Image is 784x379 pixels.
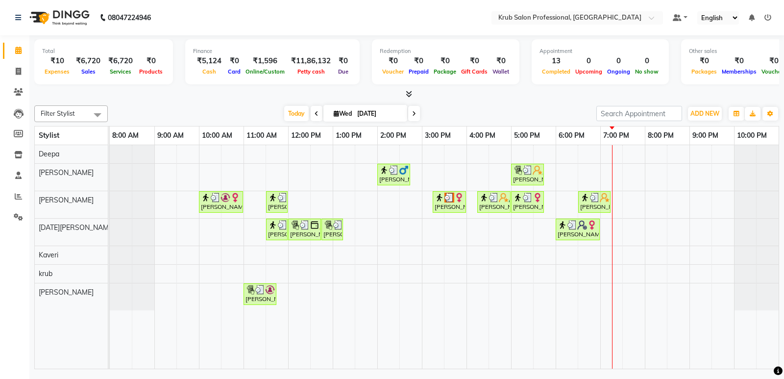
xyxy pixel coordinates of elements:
[39,150,59,158] span: Deepa
[459,68,490,75] span: Gift Cards
[573,68,605,75] span: Upcoming
[645,128,676,143] a: 8:00 PM
[267,193,287,211] div: [PERSON_NAME], TK03, 11:30 AM-12:00 PM, Experts Haircuts - [DEMOGRAPHIC_DATA] Shampoo Conditioning
[690,110,719,117] span: ADD NEW
[243,68,287,75] span: Online/Custom
[72,55,104,67] div: ₹6,720
[380,47,512,55] div: Redemption
[287,55,335,67] div: ₹11,86,132
[225,68,243,75] span: Card
[556,128,587,143] a: 6:00 PM
[107,68,134,75] span: Services
[735,128,769,143] a: 10:00 PM
[719,68,759,75] span: Memberships
[200,68,219,75] span: Cash
[39,223,115,232] span: [DATE][PERSON_NAME]
[573,55,605,67] div: 0
[422,128,453,143] a: 3:00 PM
[490,55,512,67] div: ₹0
[25,4,92,31] img: logo
[378,128,409,143] a: 2:00 PM
[244,128,279,143] a: 11:00 AM
[380,55,406,67] div: ₹0
[380,68,406,75] span: Voucher
[512,193,543,211] div: [PERSON_NAME], TK08, 05:00 PM-05:45 PM, Master Haircuts - [DEMOGRAPHIC_DATA] Regular Blow Dry
[434,193,465,211] div: [PERSON_NAME], TK06, 03:15 PM-04:00 PM, Master Haircuts - [DEMOGRAPHIC_DATA] Master Stylish
[225,55,243,67] div: ₹0
[539,47,661,55] div: Appointment
[39,131,59,140] span: Stylist
[354,106,403,121] input: 2025-09-03
[39,288,94,297] span: [PERSON_NAME]
[633,55,661,67] div: 0
[378,165,409,184] div: [PERSON_NAME], TK05, 02:00 PM-02:45 PM, Master Haircuts - [DEMOGRAPHIC_DATA] Master Stylish
[512,165,543,184] div: [PERSON_NAME], TK07, 05:00 PM-05:45 PM, Master Haircuts - [DEMOGRAPHIC_DATA] Blow Dry Out Curls
[688,107,722,121] button: ADD NEW
[539,55,573,67] div: 13
[336,68,351,75] span: Due
[243,55,287,67] div: ₹1,596
[431,68,459,75] span: Package
[322,220,342,239] div: [PERSON_NAME], TK04, 12:45 PM-01:15 PM, Experts Haircuts - [DEMOGRAPHIC_DATA] Head Massage
[79,68,98,75] span: Sales
[110,128,141,143] a: 8:00 AM
[605,55,633,67] div: 0
[689,68,719,75] span: Packages
[137,68,165,75] span: Products
[331,110,354,117] span: Wed
[42,47,165,55] div: Total
[512,128,542,143] a: 5:00 PM
[199,128,235,143] a: 10:00 AM
[108,4,151,31] b: 08047224946
[690,128,721,143] a: 9:00 PM
[245,285,275,303] div: [PERSON_NAME], TK02, 11:00 AM-11:45 AM, Manicure & Pedicure - [PERSON_NAME] Pedicure
[42,55,72,67] div: ₹10
[289,128,323,143] a: 12:00 PM
[478,193,510,211] div: [PERSON_NAME], TK07, 04:15 PM-05:00 PM, Master Haircuts - [DEMOGRAPHIC_DATA] kids Master Stylish
[459,55,490,67] div: ₹0
[335,55,352,67] div: ₹0
[431,55,459,67] div: ₹0
[633,68,661,75] span: No show
[490,68,512,75] span: Wallet
[406,68,431,75] span: Prepaid
[579,193,610,211] div: [PERSON_NAME], TK10, 06:30 PM-07:15 PM, Master Haircuts - [DEMOGRAPHIC_DATA] Master Stylish
[41,109,75,117] span: Filter Stylist
[467,128,498,143] a: 4:00 PM
[596,106,682,121] input: Search Appointment
[557,220,599,239] div: [PERSON_NAME], TK09, 06:00 PM-07:00 PM, Hair Cut [DEMOGRAPHIC_DATA] Student
[155,128,186,143] a: 9:00 AM
[42,68,72,75] span: Expenses
[406,55,431,67] div: ₹0
[601,128,632,143] a: 7:00 PM
[689,55,719,67] div: ₹0
[200,193,242,211] div: [PERSON_NAME], TK02, 10:00 AM-11:00 AM, Hair Colour & Chemical Services - [DEMOGRAPHIC_DATA] Touc...
[193,47,352,55] div: Finance
[39,168,94,177] span: [PERSON_NAME]
[289,220,320,239] div: [PERSON_NAME], TK04, 12:00 PM-12:45 PM, Master Haircuts - [DEMOGRAPHIC_DATA] Master Stylish
[39,251,58,259] span: Kaveri
[719,55,759,67] div: ₹0
[605,68,633,75] span: Ongoing
[295,68,327,75] span: Petty cash
[539,68,573,75] span: Completed
[284,106,309,121] span: Today
[137,55,165,67] div: ₹0
[39,269,52,278] span: krub
[39,196,94,204] span: [PERSON_NAME]
[104,55,137,67] div: ₹6,720
[193,55,225,67] div: ₹5,124
[333,128,364,143] a: 1:00 PM
[267,220,287,239] div: [PERSON_NAME], TK04, 11:30 AM-12:00 PM, Experts Haircuts - [DEMOGRAPHIC_DATA] [PERSON_NAME] Styling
